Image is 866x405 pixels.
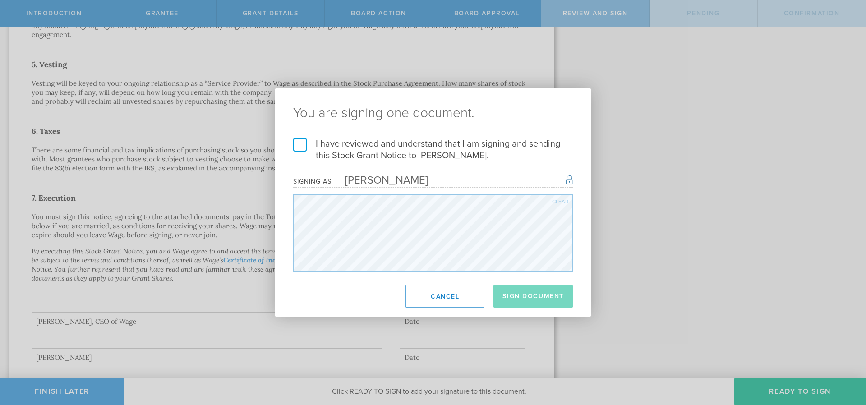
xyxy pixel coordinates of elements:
[293,178,332,185] div: Signing as
[332,174,428,187] div: [PERSON_NAME]
[405,285,484,308] button: Cancel
[821,335,866,378] iframe: Chat Widget
[493,285,573,308] button: Sign Document
[293,138,573,161] label: I have reviewed and understand that I am signing and sending this Stock Grant Notice to [PERSON_N...
[293,106,573,120] ng-pluralize: You are signing one document.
